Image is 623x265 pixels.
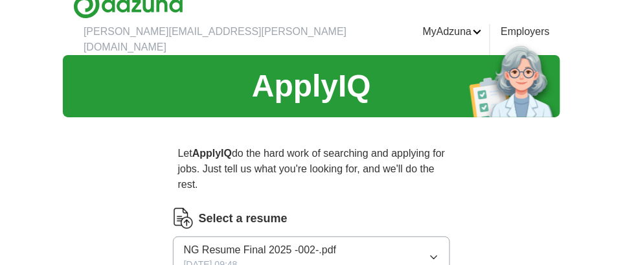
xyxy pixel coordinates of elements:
p: Let do the hard work of searching and applying for jobs. Just tell us what you're looking for, an... [173,141,451,198]
li: [PERSON_NAME][EMAIL_ADDRESS][PERSON_NAME][DOMAIN_NAME] [84,24,413,55]
strong: ApplyIQ [192,148,232,159]
a: Employers [501,24,550,40]
h1: ApplyIQ [252,63,371,109]
span: NG Resume Final 2025 -002-.pdf [184,242,337,258]
a: MyAdzuna [423,24,482,40]
label: Select a resume [199,210,288,227]
img: CV Icon [173,208,194,229]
